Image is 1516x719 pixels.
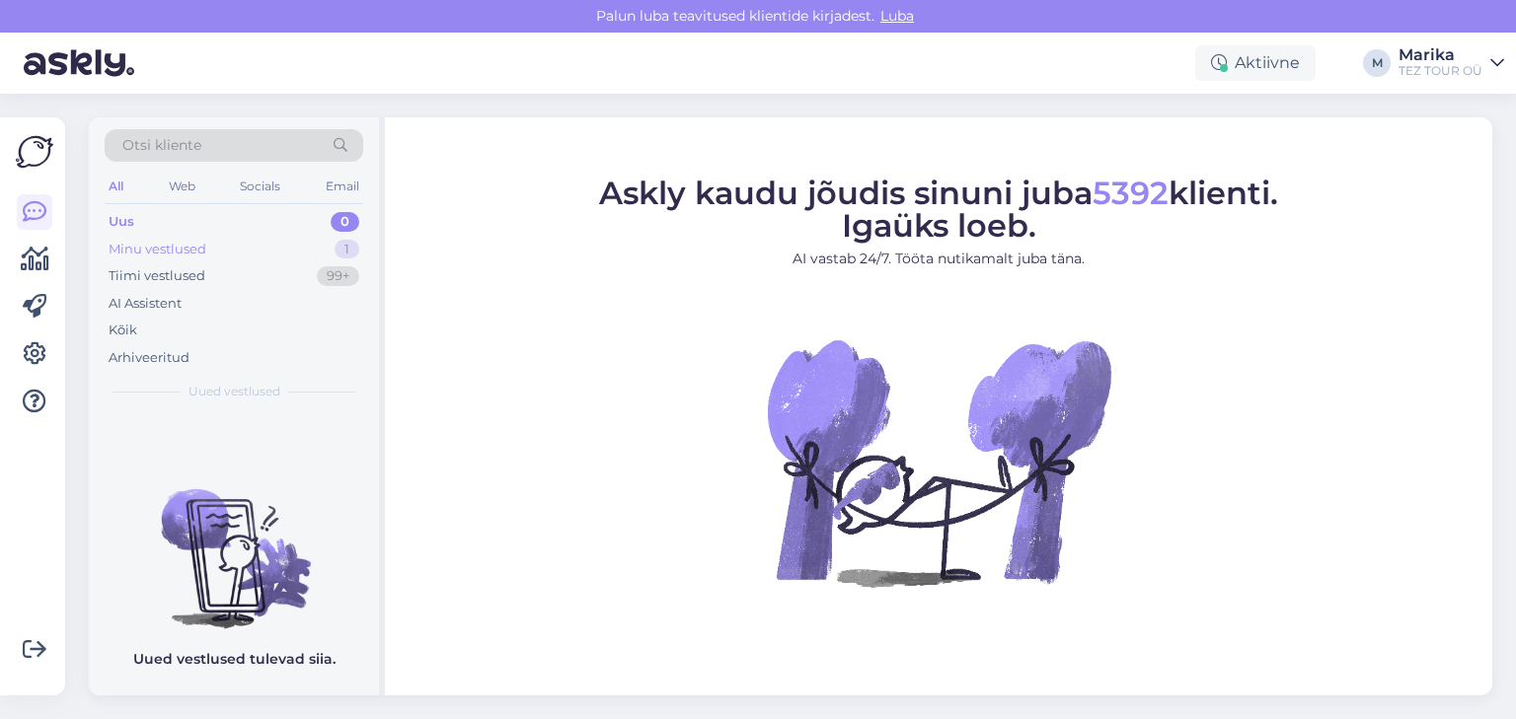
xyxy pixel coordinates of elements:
[109,240,206,259] div: Minu vestlused
[1093,173,1169,211] span: 5392
[874,7,920,25] span: Luba
[761,284,1116,639] img: No Chat active
[122,135,201,156] span: Otsi kliente
[599,173,1278,244] span: Askly kaudu jõudis sinuni juba klienti. Igaüks loeb.
[109,294,182,314] div: AI Assistent
[317,266,359,286] div: 99+
[1195,45,1316,81] div: Aktiivne
[599,248,1278,268] p: AI vastab 24/7. Tööta nutikamalt juba täna.
[331,212,359,232] div: 0
[335,240,359,259] div: 1
[322,174,363,199] div: Email
[189,383,280,400] span: Uued vestlused
[89,454,379,631] img: No chats
[236,174,284,199] div: Socials
[109,212,134,232] div: Uus
[1399,47,1482,63] div: Marika
[109,348,189,368] div: Arhiveeritud
[1363,49,1391,77] div: M
[109,266,205,286] div: Tiimi vestlused
[109,321,137,340] div: Kõik
[165,174,199,199] div: Web
[1399,47,1504,79] a: MarikaTEZ TOUR OÜ
[16,133,53,171] img: Askly Logo
[105,174,127,199] div: All
[133,649,336,670] p: Uued vestlused tulevad siia.
[1399,63,1482,79] div: TEZ TOUR OÜ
